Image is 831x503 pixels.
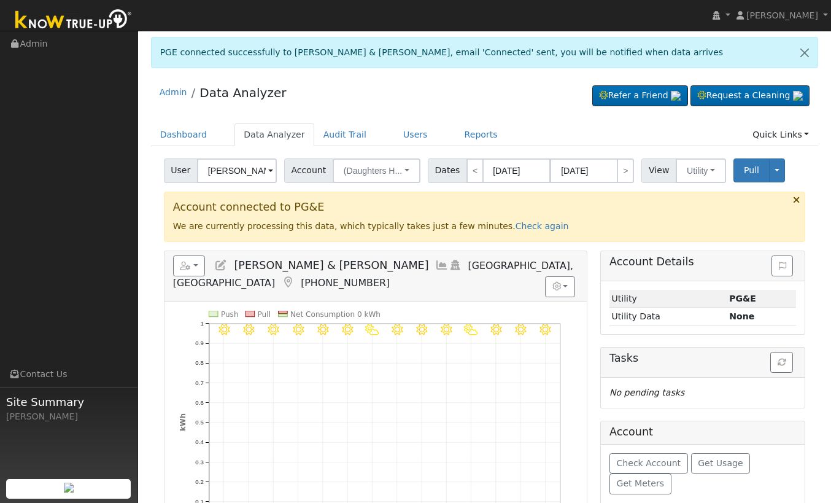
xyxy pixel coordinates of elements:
[449,259,462,271] a: Login As (last 09/22/2025 9:35:11 AM)
[195,399,203,405] text: 0.6
[746,10,818,20] span: [PERSON_NAME]
[394,123,437,146] a: Users
[698,458,743,468] span: Get Usage
[243,324,254,335] i: 9/27 - Clear
[691,453,751,474] button: Get Usage
[64,483,74,493] img: retrieve
[609,388,684,397] i: No pending tasks
[793,91,803,101] img: retrieve
[342,324,353,335] i: 10/01 - Clear
[199,85,286,100] a: Data Analyzer
[195,359,203,366] text: 0.8
[609,453,688,474] button: Check Account
[676,158,726,183] button: Utility
[344,166,402,176] span: (Daughters H...
[609,426,653,438] h5: Account
[743,123,818,146] a: Quick Links
[416,324,427,335] i: 10/04 - Clear
[301,277,390,289] span: [PHONE_NUMBER]
[609,352,796,365] h5: Tasks
[490,324,501,335] i: 10/07 - Clear
[292,324,303,335] i: 9/29 - MostlyClear
[609,308,727,326] td: Utility Data
[173,201,797,214] h3: Account connected to PG&E
[195,478,203,485] text: 0.2
[435,259,449,271] a: Multi-Series Graph
[539,324,551,335] i: 10/09 - Clear
[616,478,664,488] span: Get Meters
[609,290,727,308] td: Utility
[744,165,759,175] span: Pull
[729,294,756,303] strong: ID: 17393356, authorized: 10/10/25
[690,85,810,106] a: Request a Cleaning
[314,123,376,146] a: Audit Trail
[234,123,314,146] a: Data Analyzer
[195,340,203,346] text: 0.9
[151,123,217,146] a: Dashboard
[391,324,402,335] i: 10/03 - MostlyClear
[268,324,279,335] i: 9/28 - Clear
[151,37,819,68] div: PGE connected successfully to [PERSON_NAME] & [PERSON_NAME], email 'Connected' sent, you will be ...
[441,324,452,335] i: 10/05 - Clear
[160,87,187,97] a: Admin
[466,158,484,183] a: <
[257,310,270,318] text: Pull
[515,324,526,335] i: 10/08 - Clear
[333,158,420,183] button: (Daughters H...
[9,7,138,34] img: Know True-Up
[617,158,634,183] a: >
[197,158,277,183] input: Select a User
[195,439,204,445] text: 0.4
[6,410,131,423] div: [PERSON_NAME]
[164,192,806,242] div: We are currently processing this data, which typically takes just a few minutes.
[592,85,688,106] a: Refer a Friend
[195,379,203,386] text: 0.7
[284,158,333,183] span: Account
[281,276,295,289] a: Map
[365,324,379,335] i: 10/02 - PartlyCloudy
[200,320,203,327] text: 1
[516,221,569,231] a: Check again
[792,37,817,68] a: Close
[770,352,793,373] button: Refresh
[218,324,229,335] i: 9/26 - Clear
[173,260,573,289] span: [GEOGRAPHIC_DATA], [GEOGRAPHIC_DATA]
[733,158,770,182] button: Pull
[164,158,198,183] span: User
[609,255,796,268] h5: Account Details
[317,324,328,335] i: 9/30 - Clear
[178,413,187,431] text: kWh
[234,259,428,271] span: [PERSON_NAME] & [PERSON_NAME]
[195,419,203,426] text: 0.5
[641,158,676,183] span: View
[616,458,681,468] span: Check Account
[221,310,239,318] text: Push
[671,91,681,101] img: retrieve
[195,458,203,465] text: 0.3
[609,474,671,494] button: Get Meters
[771,255,793,276] button: Issue History
[214,259,228,271] a: Edit User (24111)
[428,158,467,183] span: Dates
[6,394,131,410] span: Site Summary
[290,310,381,318] text: Net Consumption 0 kWh
[455,123,507,146] a: Reports
[464,324,478,335] i: 10/06 - PartlyCloudy
[729,311,754,321] strong: None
